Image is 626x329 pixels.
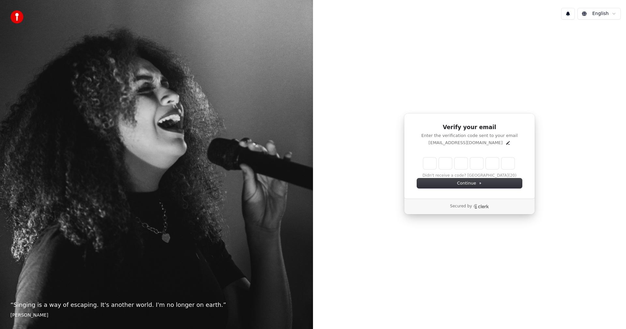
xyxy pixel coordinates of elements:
[417,124,522,131] h1: Verify your email
[450,204,472,209] p: Secured by
[470,157,483,169] input: Digit 4
[439,157,452,169] input: Digit 2
[10,312,303,319] footer: [PERSON_NAME]
[486,157,499,169] input: Digit 5
[423,157,436,169] input: Enter verification code. Digit 1
[473,204,489,209] a: Clerk logo
[417,133,522,139] p: Enter the verification code sent to your email
[422,156,516,171] div: Verification code input
[10,10,23,23] img: youka
[501,157,514,169] input: Digit 6
[505,140,511,145] button: Edit
[428,140,502,146] p: [EMAIL_ADDRESS][DOMAIN_NAME]
[417,178,522,188] button: Continue
[455,157,468,169] input: Digit 3
[10,300,303,309] p: “ Singing is a way of escaping. It's another world. I'm no longer on earth. ”
[457,180,482,186] span: Continue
